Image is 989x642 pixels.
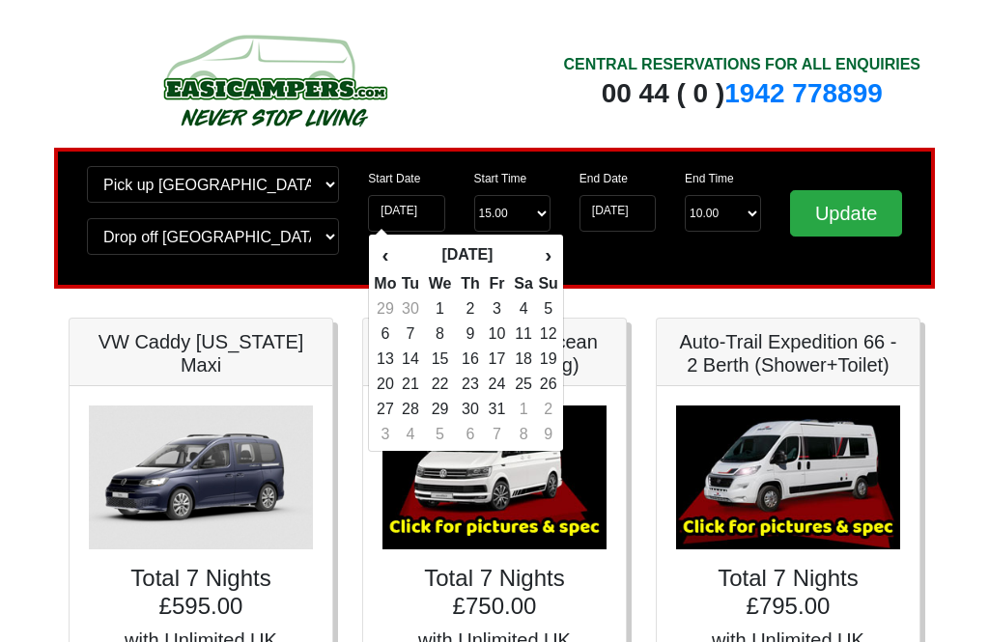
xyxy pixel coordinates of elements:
[484,372,510,397] td: 24
[397,321,423,347] td: 7
[537,397,558,422] td: 2
[423,321,456,347] td: 8
[484,347,510,372] td: 17
[484,271,510,296] th: Fr
[397,296,423,321] td: 30
[563,76,920,111] div: 00 44 ( 0 )
[397,271,423,296] th: Tu
[373,321,397,347] td: 6
[373,422,397,447] td: 3
[579,170,628,187] label: End Date
[537,296,558,321] td: 5
[382,565,607,621] h4: Total 7 Nights £750.00
[457,296,485,321] td: 2
[457,422,485,447] td: 6
[397,422,423,447] td: 4
[373,397,397,422] td: 27
[537,422,558,447] td: 9
[91,27,458,133] img: campers-checkout-logo.png
[373,347,397,372] td: 13
[397,347,423,372] td: 14
[685,170,734,187] label: End Time
[510,397,538,422] td: 1
[457,372,485,397] td: 23
[89,330,313,377] h5: VW Caddy [US_STATE] Maxi
[484,321,510,347] td: 10
[537,321,558,347] td: 12
[423,422,456,447] td: 5
[373,238,397,271] th: ‹
[579,195,656,232] input: Return Date
[423,397,456,422] td: 29
[510,422,538,447] td: 8
[724,78,883,108] a: 1942 778899
[423,347,456,372] td: 15
[676,405,900,549] img: Auto-Trail Expedition 66 - 2 Berth (Shower+Toilet)
[510,347,538,372] td: 18
[676,330,900,377] h5: Auto-Trail Expedition 66 - 2 Berth (Shower+Toilet)
[368,195,444,232] input: Start Date
[423,372,456,397] td: 22
[423,271,456,296] th: We
[89,405,313,549] img: VW Caddy California Maxi
[510,296,538,321] td: 4
[537,372,558,397] td: 26
[474,170,527,187] label: Start Time
[676,565,900,621] h4: Total 7 Nights £795.00
[484,296,510,321] td: 3
[537,347,558,372] td: 19
[484,422,510,447] td: 7
[457,347,485,372] td: 16
[457,397,485,422] td: 30
[510,321,538,347] td: 11
[397,238,537,271] th: [DATE]
[373,271,397,296] th: Mo
[537,271,558,296] th: Su
[563,53,920,76] div: CENTRAL RESERVATIONS FOR ALL ENQUIRIES
[790,190,902,237] input: Update
[397,372,423,397] td: 21
[457,321,485,347] td: 9
[537,238,558,271] th: ›
[89,565,313,621] h4: Total 7 Nights £595.00
[510,372,538,397] td: 25
[368,170,420,187] label: Start Date
[457,271,485,296] th: Th
[510,271,538,296] th: Sa
[484,397,510,422] td: 31
[373,372,397,397] td: 20
[382,405,607,549] img: VW California Ocean T6.1 (Auto, Awning)
[397,397,423,422] td: 28
[373,296,397,321] td: 29
[423,296,456,321] td: 1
